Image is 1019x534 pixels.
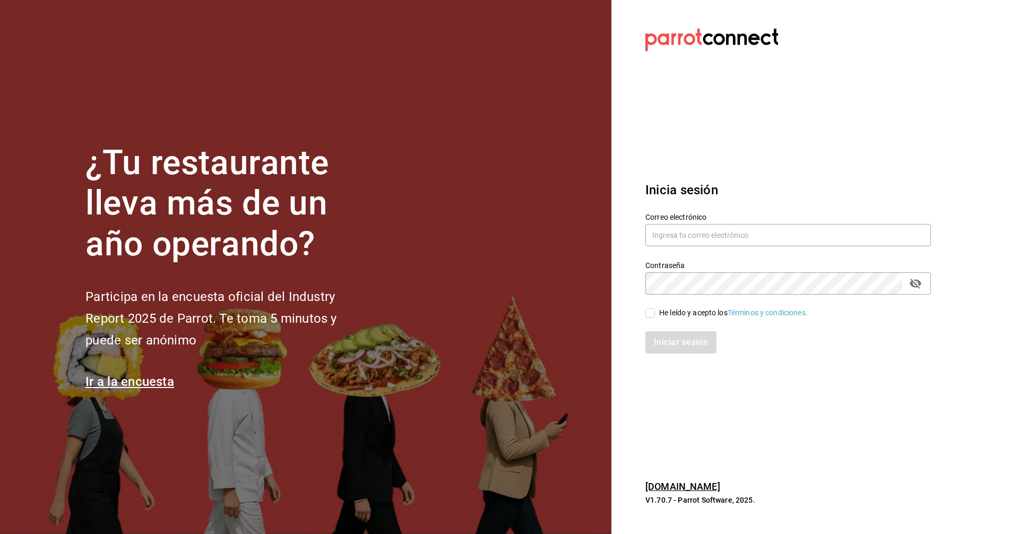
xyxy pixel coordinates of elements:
button: passwordField [906,274,925,292]
label: Correo electrónico [645,213,931,220]
p: V1.70.7 - Parrot Software, 2025. [645,495,931,505]
a: [DOMAIN_NAME] [645,481,720,492]
a: Ir a la encuesta [85,374,174,389]
h2: Participa en la encuesta oficial del Industry Report 2025 de Parrot. Te toma 5 minutos y puede se... [85,286,372,351]
label: Contraseña [645,261,931,269]
a: Términos y condiciones. [728,308,808,317]
input: Ingresa tu correo electrónico [645,224,931,246]
h3: Inicia sesión [645,180,931,200]
div: He leído y acepto los [659,307,808,318]
h1: ¿Tu restaurante lleva más de un año operando? [85,143,372,265]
